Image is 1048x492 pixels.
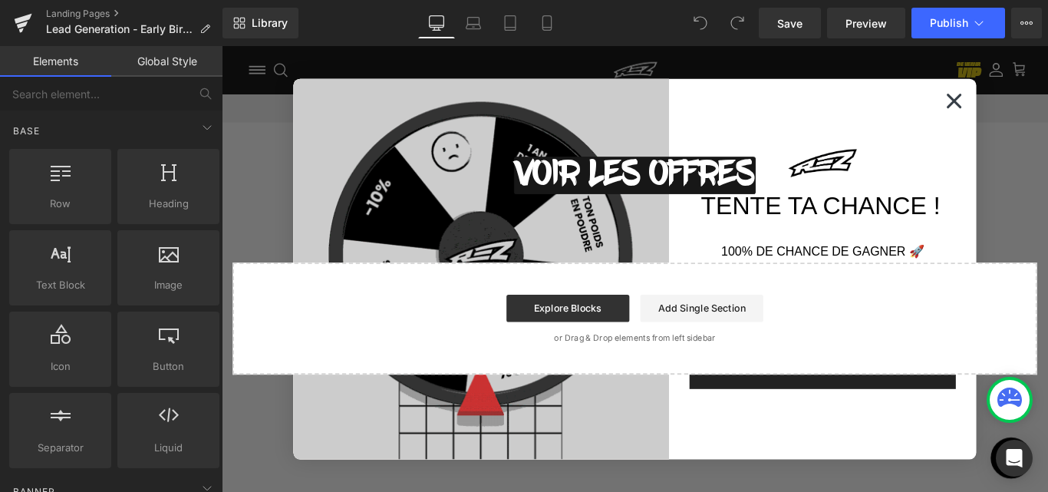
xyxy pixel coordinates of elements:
a: New Library [222,8,298,38]
span: Library [252,16,288,30]
span: Base [12,124,41,138]
a: Laptop [455,8,492,38]
a: Tablet [492,8,529,38]
img: df8ba78f-5e4c-44fa-9bff-090b09398766.gif [81,37,503,464]
span: Preview [845,15,887,31]
span: Text Block [14,277,107,293]
a: Landing Pages [46,8,222,20]
a: Add Single Section [470,279,608,310]
span: Row [14,196,107,212]
span: Heading [122,196,215,212]
a: Desktop [418,8,455,38]
button: Undo [685,8,716,38]
span: Icon [14,358,107,375]
div: Open Intercom Messenger [996,440,1033,477]
span: Liquid [122,440,215,456]
span: VOIR LES OFFRES [329,125,599,166]
span: Separator [14,440,107,456]
a: Mobile [529,8,565,38]
button: Publish [911,8,1005,38]
a: Global Style [111,46,222,77]
a: VOIR LES OFFRES [328,124,600,167]
span: Button [122,358,215,375]
span: Image [122,277,215,293]
p: or Drag & Drop elements from left sidebar [37,322,891,333]
span: Publish [930,17,968,29]
span: Save [777,15,802,31]
button: Redo [722,8,753,38]
a: Preview [827,8,905,38]
button: Close dialog [806,45,840,79]
span: Lead Generation - Early Bird: Redirection [46,23,193,35]
div: Ouvrir le chat [864,440,910,486]
a: Explore Blocks [320,279,458,310]
button: More [1011,8,1042,38]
